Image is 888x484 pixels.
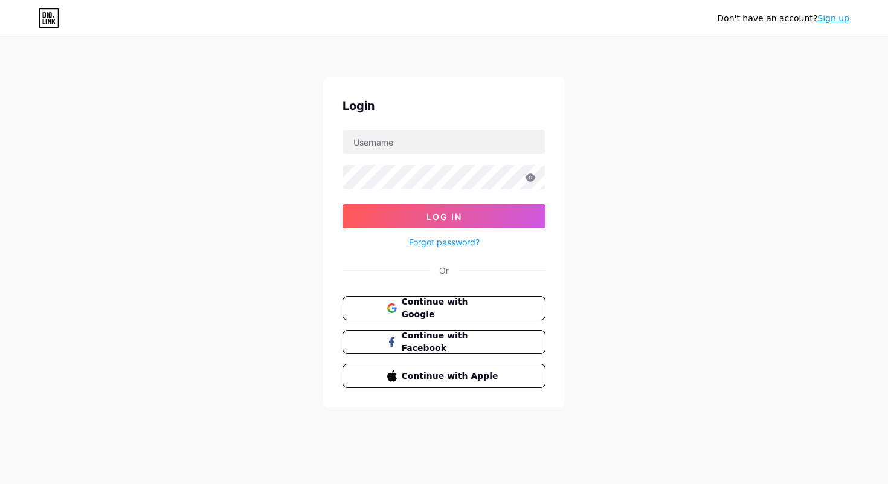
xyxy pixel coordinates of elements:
input: Username [343,130,545,154]
div: Login [343,97,545,115]
span: Continue with Google [402,295,501,321]
div: Don't have an account? [717,12,849,25]
div: Or [439,264,449,277]
button: Continue with Facebook [343,330,545,354]
a: Sign up [817,13,849,23]
button: Log In [343,204,545,228]
span: Continue with Facebook [402,329,501,355]
button: Continue with Google [343,296,545,320]
button: Continue with Apple [343,364,545,388]
span: Continue with Apple [402,370,501,382]
a: Forgot password? [409,236,480,248]
span: Log In [426,211,462,222]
